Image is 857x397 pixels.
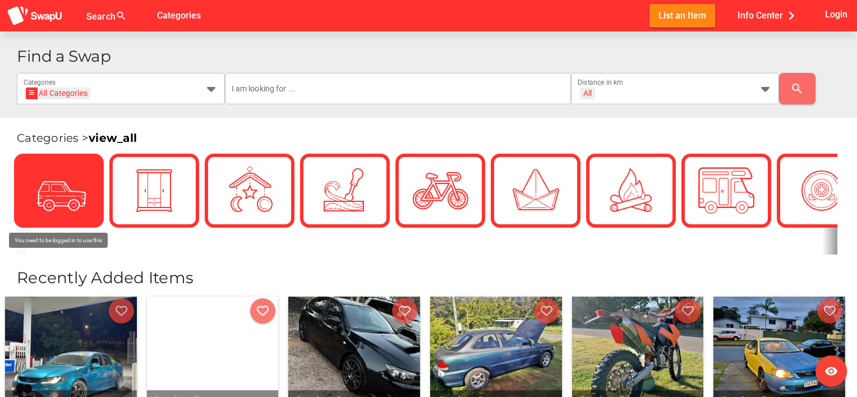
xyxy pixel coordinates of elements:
span: Recently Added Items [17,268,193,287]
span: Categories [157,6,201,25]
div: All Categories [29,87,87,99]
div: All [583,88,592,98]
h1: Find a Swap [17,48,848,64]
button: List an Item [649,4,715,27]
input: I am looking for ... [232,73,565,104]
i: false [140,9,154,22]
span: List an Item [658,8,706,23]
span: Categories > [17,131,137,145]
span: Info Center [738,6,800,25]
button: Login [823,4,850,25]
i: chevron_right [783,7,800,24]
i: search [790,82,804,95]
button: Categories [148,4,210,27]
span: Login [825,7,847,22]
a: view_all [89,131,137,145]
i: visibility [824,364,838,378]
img: aSD8y5uGLpzPJLYTcYcjNu3laj1c05W5KWf0Ds+Za8uybjssssuu+yyyy677LKX2n+PWMSDJ9a87AAAAABJRU5ErkJggg== [7,6,63,26]
button: Info Center [729,4,809,27]
a: Categories [148,10,210,20]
